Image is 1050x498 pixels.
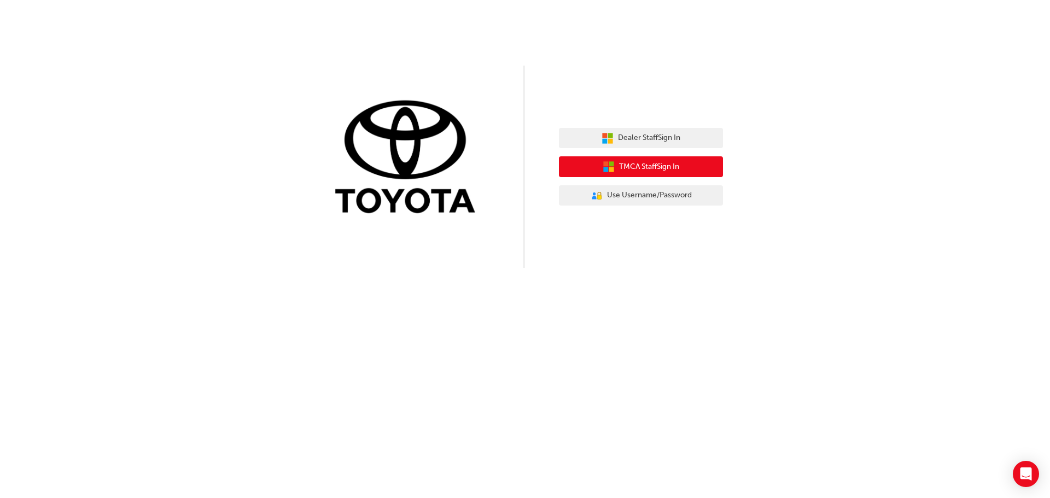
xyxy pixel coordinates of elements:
[559,128,723,149] button: Dealer StaffSign In
[618,132,680,144] span: Dealer Staff Sign In
[619,161,679,173] span: TMCA Staff Sign In
[327,98,491,219] img: Trak
[559,156,723,177] button: TMCA StaffSign In
[559,185,723,206] button: Use Username/Password
[607,189,692,202] span: Use Username/Password
[1013,461,1039,487] div: Open Intercom Messenger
